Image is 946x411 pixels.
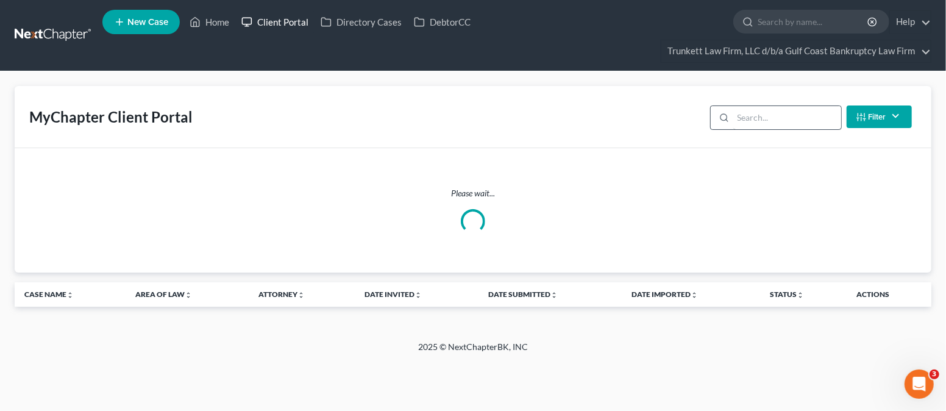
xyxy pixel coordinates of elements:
div: 2025 © NextChapterBK, INC [126,341,820,363]
span: New Case [127,18,168,27]
button: Filter [847,105,912,128]
a: Statusunfold_more [770,290,804,299]
i: unfold_more [297,291,305,299]
a: Case Nameunfold_more [24,290,74,299]
a: Home [183,11,235,33]
a: DebtorCC [408,11,477,33]
iframe: Intercom live chat [905,370,934,399]
a: Client Portal [235,11,315,33]
span: 3 [930,370,939,379]
a: Date Submittedunfold_more [488,290,558,299]
input: Search by name... [758,10,869,33]
i: unfold_more [414,291,422,299]
a: Trunkett Law Firm, LLC d/b/a Gulf Coast Bankruptcy Law Firm [661,40,931,62]
th: Actions [847,282,931,307]
a: Date Invitedunfold_more [365,290,422,299]
a: Date Importedunfold_more [631,290,698,299]
i: unfold_more [550,291,558,299]
a: Area of Lawunfold_more [135,290,192,299]
i: unfold_more [691,291,698,299]
i: unfold_more [185,291,192,299]
div: MyChapter Client Portal [29,107,193,127]
i: unfold_more [797,291,804,299]
a: Directory Cases [315,11,408,33]
a: Attorneyunfold_more [258,290,305,299]
a: Help [890,11,931,33]
i: unfold_more [66,291,74,299]
p: Please wait... [24,187,922,199]
input: Search... [733,106,841,129]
